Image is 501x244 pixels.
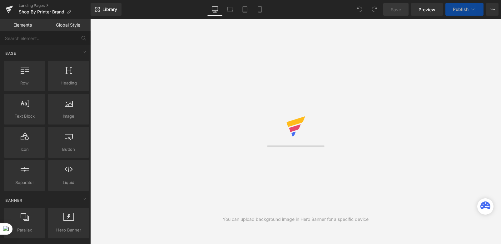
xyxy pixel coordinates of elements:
span: Hero Banner [50,227,87,233]
span: Save [391,6,401,13]
span: Liquid [50,179,87,186]
a: Desktop [207,3,222,16]
button: Publish [445,3,484,16]
div: You can upload background image in Hero Banner for a specific device [223,216,369,223]
span: Base [5,50,17,56]
span: Separator [6,179,43,186]
button: Redo [368,3,381,16]
a: Mobile [252,3,267,16]
span: Library [102,7,117,12]
a: Global Style [45,19,91,31]
a: New Library [91,3,122,16]
span: Shop By Printer Brand [19,9,64,14]
a: Landing Pages [19,3,91,8]
span: Heading [50,80,87,86]
span: Text Block [6,113,43,119]
button: More [486,3,499,16]
a: Tablet [237,3,252,16]
span: Icon [6,146,43,153]
span: Parallax [6,227,43,233]
span: Button [50,146,87,153]
a: Laptop [222,3,237,16]
span: Preview [419,6,435,13]
span: Image [50,113,87,119]
button: Undo [353,3,366,16]
a: Preview [411,3,443,16]
span: Row [6,80,43,86]
span: Banner [5,197,23,203]
span: Publish [453,7,469,12]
